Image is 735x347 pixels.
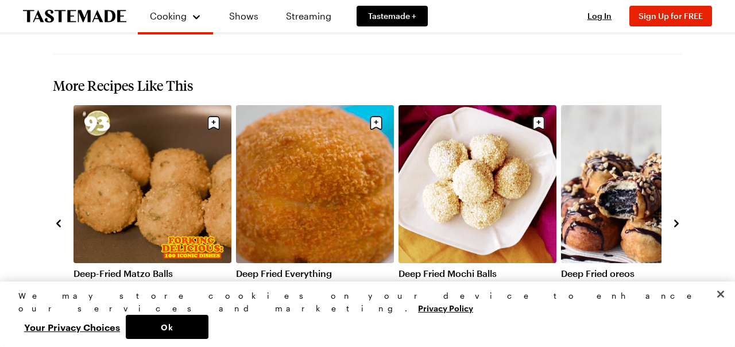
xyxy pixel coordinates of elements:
[399,105,561,340] div: 7 / 8
[18,290,707,339] div: Privacy
[561,105,724,340] div: 8 / 8
[365,112,387,134] button: Save recipe
[23,10,126,23] a: To Tastemade Home Page
[671,216,682,230] button: navigate to next item
[629,6,712,26] button: Sign Up for FREE
[236,268,394,279] a: Deep Fried Everything
[18,290,707,315] div: We may store cookies on your device to enhance our services and marketing.
[577,10,622,22] button: Log In
[126,315,208,339] button: Ok
[73,105,236,340] div: 5 / 8
[528,112,550,134] button: Save recipe
[587,11,612,21] span: Log In
[149,5,202,28] button: Cooking
[18,315,126,339] button: Your Privacy Choices
[53,216,64,230] button: navigate to previous item
[418,302,473,313] a: More information about your privacy, opens in a new tab
[150,10,187,21] span: Cooking
[708,282,733,307] button: Close
[368,10,416,22] span: Tastemade +
[399,268,556,279] a: Deep Fried Mochi Balls
[236,105,399,340] div: 6 / 8
[203,112,225,134] button: Save recipe
[561,268,719,279] a: Deep Fried oreos
[53,78,682,94] h2: More Recipes Like This
[639,11,703,21] span: Sign Up for FREE
[357,6,428,26] a: Tastemade +
[73,268,231,279] a: Deep-Fried Matzo Balls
